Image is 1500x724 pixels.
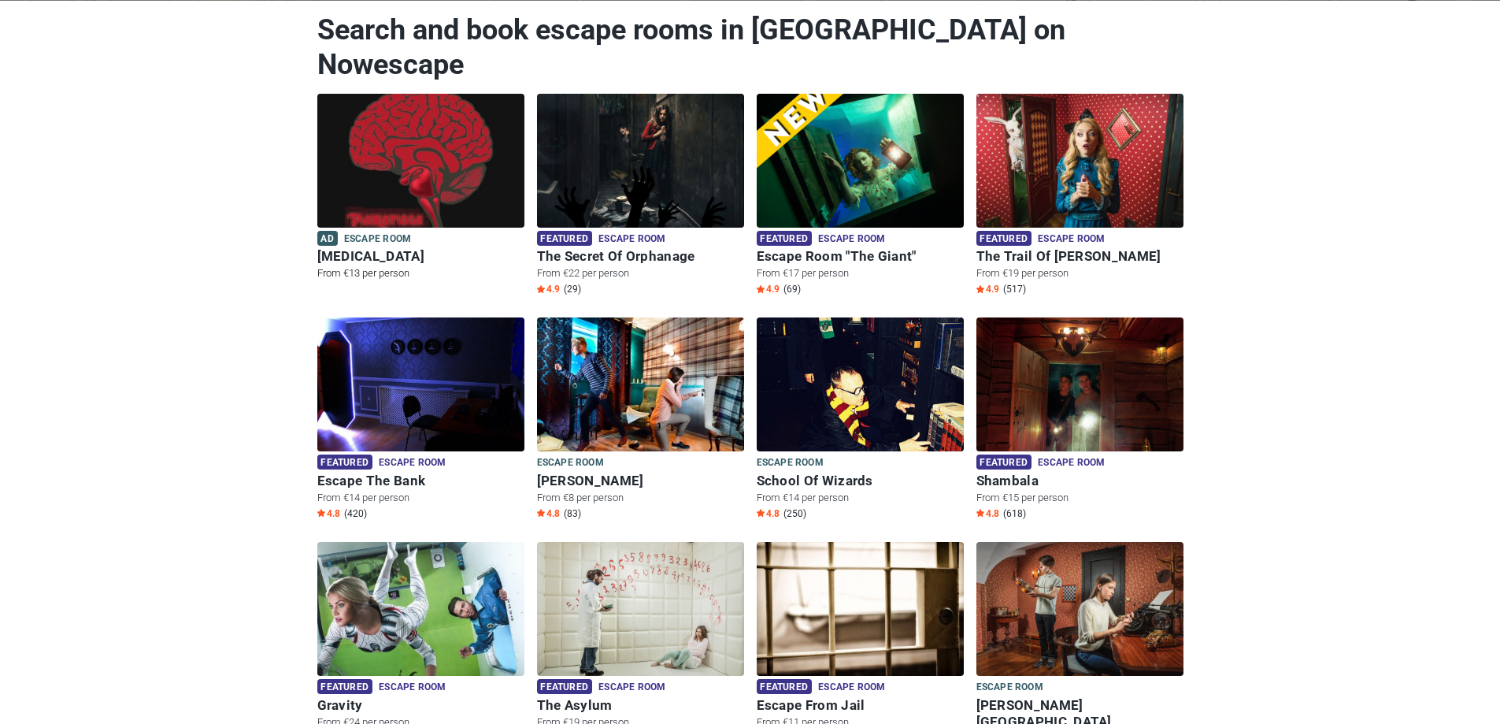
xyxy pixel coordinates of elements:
span: 4.9 [537,283,560,295]
img: Paranoia [317,94,524,228]
span: 4.8 [976,507,999,520]
span: Ad [317,231,338,246]
span: Escape room [976,679,1043,696]
img: Escape Room "The Giant" [757,94,964,228]
h6: Escape The Bank [317,473,524,489]
p: From €22 per person [537,266,744,280]
span: 4.9 [757,283,780,295]
a: Escape The Bank Featured Escape room Escape The Bank From €14 per person Star4.8 (420) [317,317,524,523]
p: From €15 per person [976,491,1183,505]
img: Escape The Bank [317,317,524,451]
span: Escape room [818,679,885,696]
h1: Search and book escape rooms in [GEOGRAPHIC_DATA] on Nowescape [317,13,1183,82]
span: Escape room [537,455,604,472]
img: Sherlock Holmes [537,317,744,451]
a: The Trail Of Alice Featured Escape room The Trail Of [PERSON_NAME] From €19 per person Star4.9 (517) [976,94,1183,299]
span: (250) [783,507,806,520]
h6: Shambala [976,473,1183,489]
a: Sherlock Holmes Escape room [PERSON_NAME] From €8 per person Star4.8 (83) [537,317,744,523]
img: The Secret Of Orphanage [537,94,744,228]
img: Baker Street, 221 B [976,542,1183,676]
span: 4.8 [757,507,780,520]
p: From €13 per person [317,266,524,280]
img: Star [757,509,765,517]
img: Escape From Jail [757,542,964,676]
img: Shambala [976,317,1183,451]
span: Escape room [598,679,665,696]
p: From €14 per person [757,491,964,505]
span: Escape room [757,455,824,472]
h6: School Of Wizards [757,473,964,489]
span: Featured [976,455,1031,470]
span: (83) [564,507,581,520]
img: School Of Wizards [757,317,964,451]
a: Shambala Featured Escape room Shambala From €15 per person Star4.8 (618) [976,317,1183,523]
a: Paranoia Ad Escape room [MEDICAL_DATA] From €13 per person [317,94,524,284]
img: Star [537,509,545,517]
h6: Escape From Jail [757,697,964,714]
span: Featured [317,679,372,694]
span: Featured [537,679,592,694]
a: The Secret Of Orphanage Featured Escape room The Secret Of Orphanage From €22 per person Star4.9 ... [537,94,744,299]
span: Featured [757,679,812,694]
span: Featured [537,231,592,246]
span: (69) [783,283,801,295]
img: Star [976,285,984,293]
img: Gravity [317,542,524,676]
h6: Gravity [317,697,524,714]
span: 4.8 [537,507,560,520]
span: Escape room [1038,455,1105,472]
span: Escape room [818,231,885,248]
p: From €19 per person [976,266,1183,280]
h6: The Trail Of [PERSON_NAME] [976,248,1183,265]
h6: The Asylum [537,697,744,714]
span: (517) [1003,283,1026,295]
h6: [MEDICAL_DATA] [317,248,524,265]
span: Escape room [379,679,446,696]
span: 4.9 [976,283,999,295]
span: (420) [344,507,367,520]
span: Featured [976,231,1031,246]
span: 4.8 [317,507,340,520]
span: Escape room [344,231,411,248]
h6: The Secret Of Orphanage [537,248,744,265]
img: The Trail Of Alice [976,94,1183,228]
h6: Escape Room "The Giant" [757,248,964,265]
p: From €8 per person [537,491,744,505]
span: (618) [1003,507,1026,520]
span: Featured [317,455,372,470]
p: From €14 per person [317,491,524,505]
a: Escape Room "The Giant" Featured Escape room Escape Room "The Giant" From €17 per person Star4.9 ... [757,94,964,299]
img: Star [317,509,325,517]
a: School Of Wizards Escape room School Of Wizards From €14 per person Star4.8 (250) [757,317,964,523]
h6: [PERSON_NAME] [537,473,744,489]
img: The Asylum [537,542,744,676]
span: (29) [564,283,581,295]
span: Escape room [379,455,446,472]
img: Star [537,285,545,293]
p: From €17 per person [757,266,964,280]
img: Star [976,509,984,517]
span: Escape room [598,231,665,248]
img: Star [757,285,765,293]
span: Featured [757,231,812,246]
span: Escape room [1038,231,1105,248]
